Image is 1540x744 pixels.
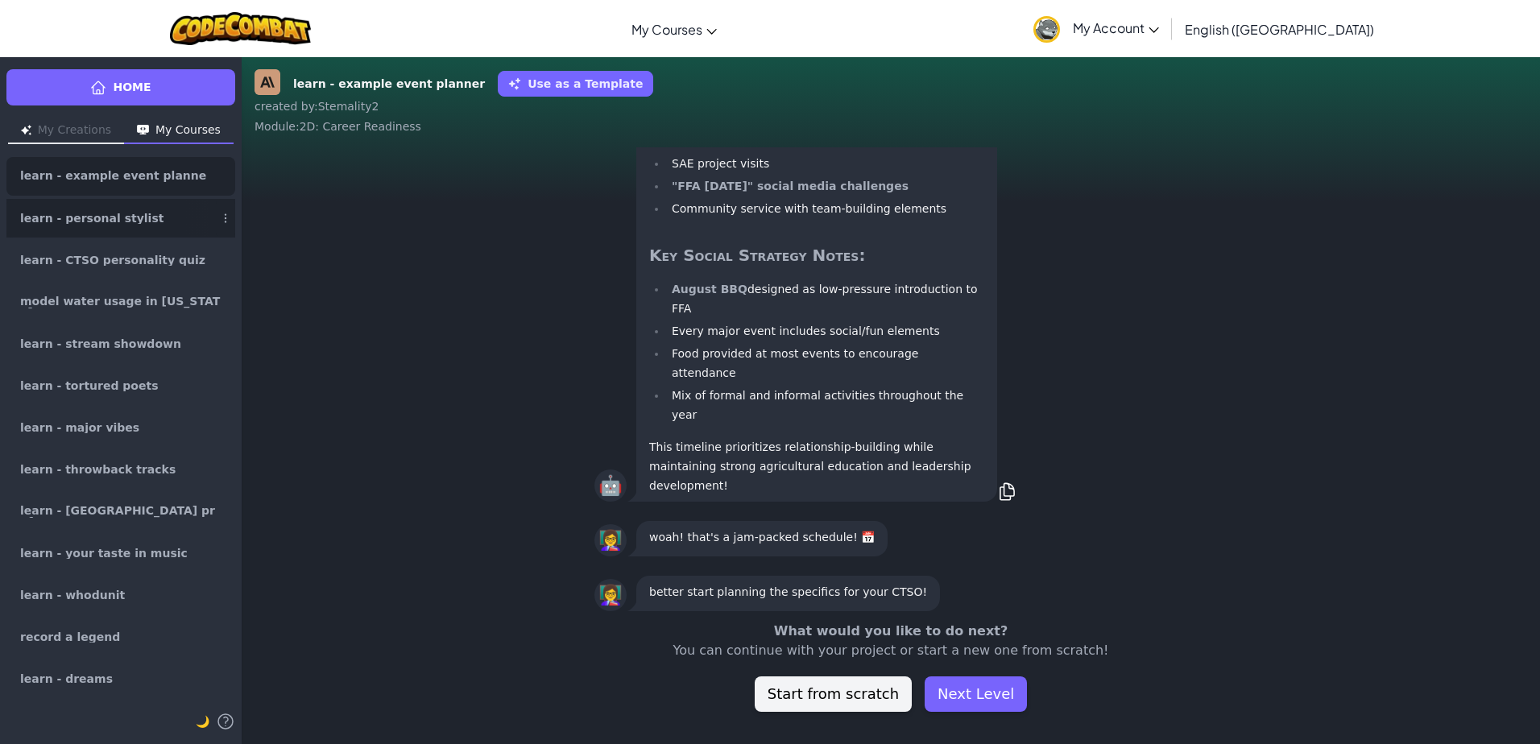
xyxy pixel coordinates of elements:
[6,366,235,405] a: learn - tortured poets
[20,589,125,601] span: learn - whodunit
[649,246,865,265] strong: Key Social Strategy Notes:
[667,344,984,382] li: Food provided at most events to encourage attendance
[124,118,234,144] button: My Courses
[255,100,379,113] span: created by : Stemality2
[20,380,159,391] span: learn - tortured poets
[667,279,984,318] li: designed as low-pressure introduction to FFA
[20,422,139,433] span: learn - major vibes
[6,450,235,489] a: learn - throwback tracks
[6,283,235,321] a: model water usage in [US_STATE]
[667,154,984,173] li: SAE project visits
[594,469,627,502] div: 🤖
[1177,7,1382,51] a: English ([GEOGRAPHIC_DATA])
[925,676,1027,712] button: Next Level
[6,69,235,105] a: Home
[1025,3,1167,54] a: My Account
[293,76,485,93] strong: learn - example event planner
[1033,16,1060,43] img: avatar
[623,7,725,51] a: My Courses
[1185,21,1374,38] span: English ([GEOGRAPHIC_DATA])
[196,712,209,731] button: 🌙
[594,524,627,556] div: 👩‍🏫
[20,548,188,559] span: learn - your taste in music
[6,199,235,238] a: learn - personal stylist
[458,641,1324,660] p: You can continue with your project or start a new one from scratch!
[113,79,151,96] span: Home
[20,213,164,224] span: learn - personal stylist
[649,437,984,495] p: This timeline prioritizes relationship-building while maintaining strong agricultural education a...
[667,321,984,341] li: Every major event includes social/fun elements
[672,283,747,296] strong: August BBQ
[6,408,235,447] a: learn - major vibes
[6,576,235,614] a: learn - whodunit
[20,631,120,643] span: record a legend
[6,618,235,656] a: record a legend
[21,125,31,135] img: Icon
[20,170,209,183] span: learn - example event planner
[8,118,124,144] button: My Creations
[649,527,875,547] p: woah! that's a jam-packed schedule! 📅
[6,241,235,279] a: learn - CTSO personality quiz
[649,582,927,601] p: better start planning the specifics for your CTSO!
[20,505,221,518] span: learn - [GEOGRAPHIC_DATA] preferences
[6,659,235,698] a: learn - dreams
[20,338,181,349] span: learn - stream showdown
[6,492,235,531] a: learn - [GEOGRAPHIC_DATA] preferences
[196,715,209,728] span: 🌙
[458,622,1324,641] p: What would you like to do next?
[255,69,280,95] img: Claude
[170,12,311,45] img: CodeCombat logo
[1073,19,1159,36] span: My Account
[20,296,221,308] span: model water usage in [US_STATE]
[20,254,205,266] span: learn - CTSO personality quiz
[6,534,235,572] a: learn - your taste in music
[137,125,149,135] img: Icon
[631,21,702,38] span: My Courses
[6,157,235,196] a: learn - example event planner
[755,676,912,712] button: Start from scratch
[594,579,627,611] div: 👩‍🏫
[667,199,984,218] li: Community service with team-building elements
[20,673,113,684] span: learn - dreams
[20,464,176,475] span: learn - throwback tracks
[667,386,984,424] li: Mix of formal and informal activities throughout the year
[6,324,235,363] a: learn - stream showdown
[672,180,909,192] strong: "FFA [DATE]" social media challenges
[498,71,653,97] button: Use as a Template
[255,118,1527,134] div: Module : 2D: Career Readiness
